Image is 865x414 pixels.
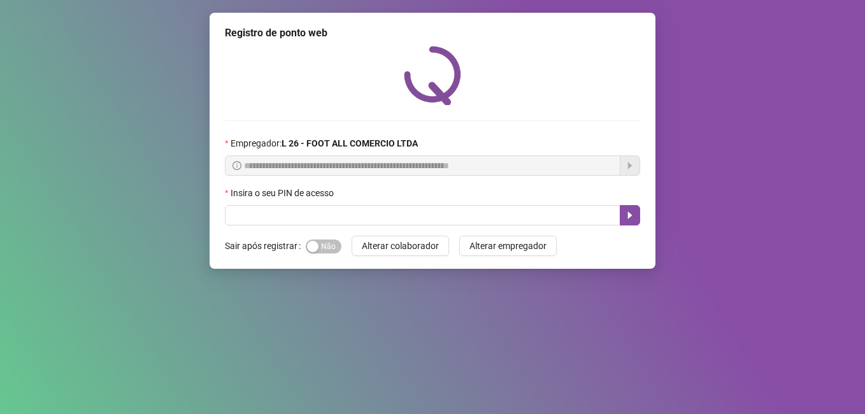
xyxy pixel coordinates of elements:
[231,136,418,150] span: Empregador :
[225,186,342,200] label: Insira o seu PIN de acesso
[625,210,635,220] span: caret-right
[232,161,241,170] span: info-circle
[282,138,418,148] strong: L 26 - FOOT ALL COMERCIO LTDA
[225,236,306,256] label: Sair após registrar
[459,236,557,256] button: Alterar empregador
[469,239,547,253] span: Alterar empregador
[404,46,461,105] img: QRPoint
[225,25,640,41] div: Registro de ponto web
[352,236,449,256] button: Alterar colaborador
[362,239,439,253] span: Alterar colaborador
